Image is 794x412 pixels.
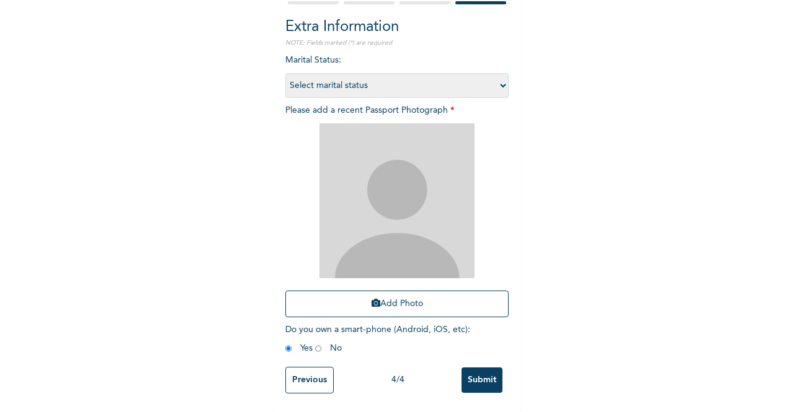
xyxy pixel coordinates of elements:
img: Crop [319,123,475,278]
input: Previous [285,367,334,393]
span: Do you own a smart-phone (Android, iOS, etc) : Yes No [285,325,470,353]
div: 4 / 4 [334,374,462,387]
h2: Extra Information [285,16,509,38]
p: NOTE: Fields marked (*) are required [285,38,509,48]
span: Marital Status : [285,56,509,90]
span: Please add a recent Passport Photograph [285,106,509,323]
button: Add Photo [285,291,509,317]
input: Submit [462,367,502,393]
